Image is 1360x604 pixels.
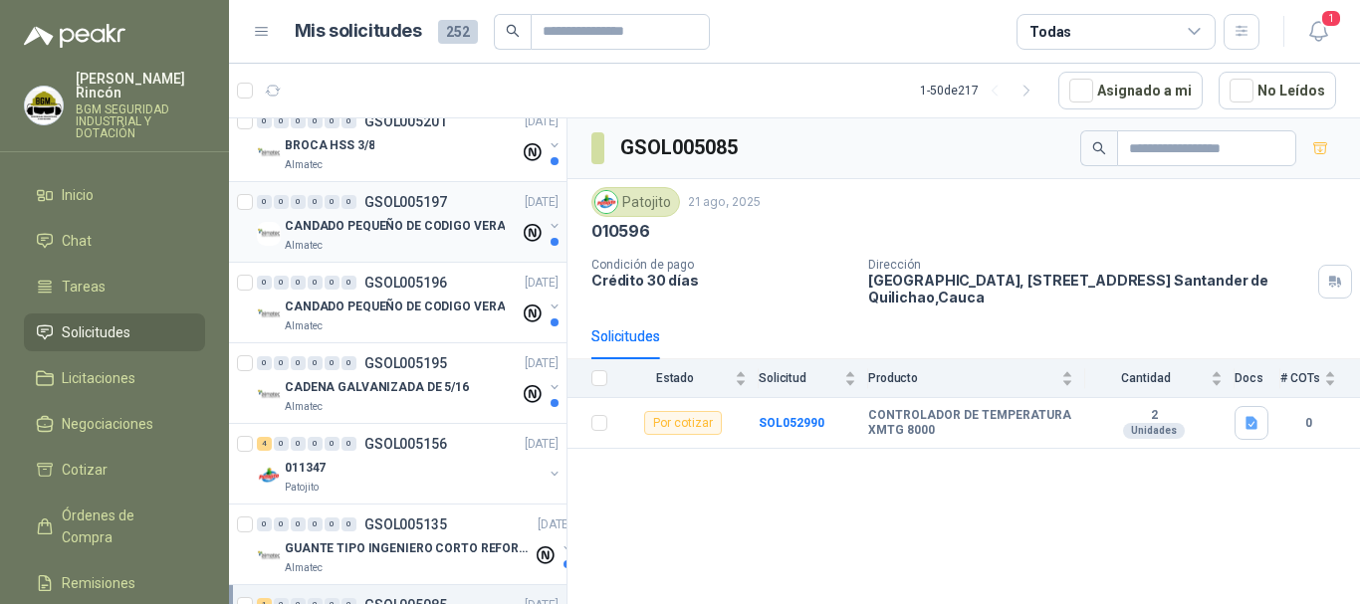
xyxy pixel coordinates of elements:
th: Solicitud [759,359,868,398]
img: Company Logo [257,464,281,488]
p: BGM SEGURIDAD INDUSTRIAL Y DOTACIÓN [76,103,205,139]
div: 0 [274,517,289,531]
p: Almatec [285,399,323,415]
img: Company Logo [595,191,617,213]
img: Logo peakr [24,24,125,48]
div: 0 [274,356,289,370]
p: Almatec [285,560,323,576]
div: Patojito [591,187,680,217]
p: GSOL005156 [364,437,447,451]
a: Inicio [24,176,205,214]
th: Docs [1235,359,1280,398]
img: Company Logo [257,544,281,568]
p: GSOL005135 [364,517,447,531]
span: Producto [868,371,1057,385]
p: CANDADO PEQUEÑO DE CODIGO VERA [285,217,505,236]
span: search [506,24,520,38]
span: Cantidad [1085,371,1207,385]
div: 0 [325,356,340,370]
a: Órdenes de Compra [24,497,205,556]
a: 0 0 0 0 0 0 GSOL005197[DATE] Company LogoCANDADO PEQUEÑO DE CODIGO VERAAlmatec [257,190,563,254]
div: Todas [1029,21,1071,43]
p: GSOL005195 [364,356,447,370]
span: Tareas [62,276,106,298]
p: [PERSON_NAME] Rincón [76,72,205,100]
div: 0 [325,195,340,209]
div: 0 [325,517,340,531]
p: GSOL005201 [364,114,447,128]
a: Cotizar [24,451,205,489]
a: SOL052990 [759,416,824,430]
div: 0 [257,114,272,128]
div: 0 [257,276,272,290]
span: Solicitudes [62,321,130,343]
span: Licitaciones [62,367,135,389]
div: 0 [257,517,272,531]
a: 0 0 0 0 0 0 GSOL005135[DATE] Company LogoGUANTE TIPO INGENIERO CORTO REFORZADOAlmatec [257,512,575,576]
div: 1 - 50 de 217 [920,75,1042,106]
div: 0 [274,195,289,209]
a: 0 0 0 0 0 0 GSOL005195[DATE] Company LogoCADENA GALVANIZADA DE 5/16Almatec [257,351,563,415]
button: Asignado a mi [1058,72,1203,109]
p: 21 ago, 2025 [688,193,761,212]
div: 0 [341,114,356,128]
div: Solicitudes [591,325,660,347]
span: 252 [438,20,478,44]
span: Inicio [62,184,94,206]
p: [DATE] [525,112,559,131]
div: Por cotizar [644,411,722,435]
a: Tareas [24,268,205,305]
th: Producto [868,359,1085,398]
button: 1 [1300,14,1336,50]
div: 0 [291,356,306,370]
a: Chat [24,222,205,260]
p: Almatec [285,157,323,173]
div: 0 [291,114,306,128]
a: 4 0 0 0 0 0 GSOL005156[DATE] Company Logo011347Patojito [257,432,563,496]
div: 0 [341,437,356,451]
p: Condición de pago [591,258,852,272]
div: 0 [341,356,356,370]
p: CANDADO PEQUEÑO DE CODIGO VERA [285,298,505,316]
span: Órdenes de Compra [62,504,186,548]
b: 0 [1280,414,1336,433]
div: 0 [341,195,356,209]
span: Negociaciones [62,413,153,435]
img: Company Logo [257,302,281,326]
div: 0 [341,276,356,290]
p: 010596 [591,221,650,242]
span: Chat [62,230,92,252]
img: Company Logo [257,222,281,246]
div: 0 [341,517,356,531]
div: 0 [325,437,340,451]
p: [DATE] [525,435,559,454]
div: 0 [291,437,306,451]
a: 0 0 0 0 0 0 GSOL005196[DATE] Company LogoCANDADO PEQUEÑO DE CODIGO VERAAlmatec [257,271,563,334]
a: 0 0 0 0 0 0 GSOL005201[DATE] Company LogoBROCA HSS 3/8Almatec [257,109,563,173]
h1: Mis solicitudes [295,17,422,46]
div: 0 [308,195,323,209]
p: Dirección [868,258,1310,272]
img: Company Logo [257,383,281,407]
div: 0 [308,356,323,370]
div: 0 [291,517,306,531]
h3: GSOL005085 [620,132,741,163]
a: Licitaciones [24,359,205,397]
div: 0 [257,195,272,209]
div: 0 [308,276,323,290]
p: GSOL005197 [364,195,447,209]
div: 0 [274,276,289,290]
p: Almatec [285,238,323,254]
img: Company Logo [25,87,63,124]
div: 4 [257,437,272,451]
div: 0 [325,276,340,290]
span: Remisiones [62,572,135,594]
div: Unidades [1123,423,1185,439]
a: Solicitudes [24,313,205,351]
div: 0 [291,195,306,209]
a: Remisiones [24,564,205,602]
span: Estado [619,371,731,385]
div: 0 [308,114,323,128]
th: Estado [619,359,759,398]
